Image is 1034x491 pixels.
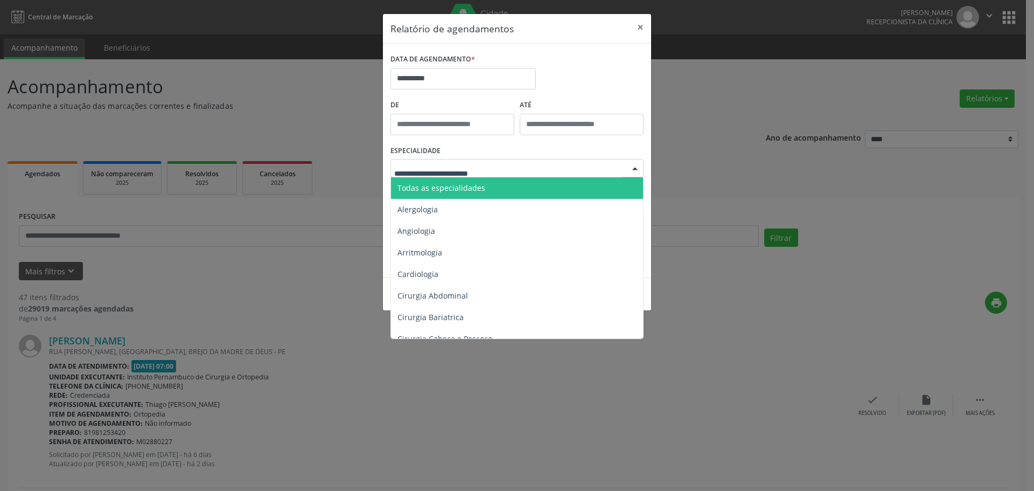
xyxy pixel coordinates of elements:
span: Arritmologia [397,247,442,258]
label: DATA DE AGENDAMENTO [390,51,475,68]
span: Alergologia [397,204,438,215]
button: Close [630,14,651,40]
span: Cirurgia Bariatrica [397,312,464,322]
span: Todas as especialidades [397,183,485,193]
label: De [390,97,514,114]
label: ATÉ [520,97,644,114]
span: Angiologia [397,226,435,236]
span: Cirurgia Abdominal [397,291,468,301]
h5: Relatório de agendamentos [390,22,514,36]
span: Cardiologia [397,269,438,279]
label: ESPECIALIDADE [390,143,441,160]
span: Cirurgia Cabeça e Pescoço [397,334,492,344]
